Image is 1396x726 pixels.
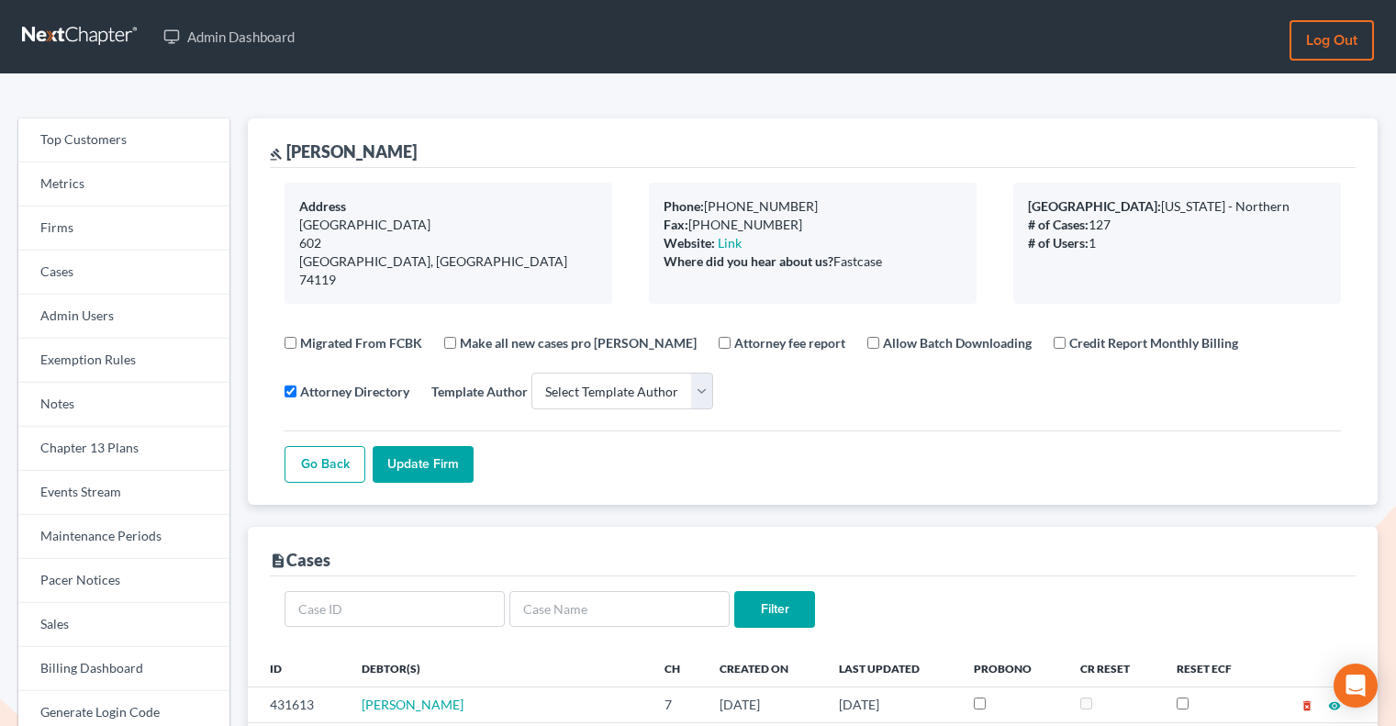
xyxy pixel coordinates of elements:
input: Case Name [509,591,730,628]
b: Address [299,198,346,214]
b: # of Cases: [1028,217,1089,232]
td: 431613 [248,687,347,722]
label: Attorney Directory [300,382,409,401]
a: Admin Users [18,295,229,339]
a: Sales [18,603,229,647]
th: Last Updated [824,650,959,687]
label: Template Author [431,382,528,401]
a: Cases [18,251,229,295]
b: Where did you hear about us? [664,253,833,269]
a: Billing Dashboard [18,647,229,691]
a: visibility [1328,697,1341,712]
a: Top Customers [18,118,229,162]
a: Metrics [18,162,229,207]
a: Go Back [285,446,365,483]
td: [DATE] [705,687,825,722]
b: # of Users: [1028,235,1089,251]
input: Case ID [285,591,505,628]
b: Fax: [664,217,688,232]
label: Allow Batch Downloading [883,333,1032,352]
a: Events Stream [18,471,229,515]
th: Created On [705,650,825,687]
a: Admin Dashboard [154,20,304,53]
i: description [270,553,286,569]
div: Cases [270,549,330,571]
div: Open Intercom Messenger [1334,664,1378,708]
input: Filter [734,591,815,628]
a: Pacer Notices [18,559,229,603]
div: 127 [1028,216,1326,234]
div: [PERSON_NAME] [270,140,417,162]
i: visibility [1328,699,1341,712]
th: ID [248,650,347,687]
i: gavel [270,148,283,161]
a: delete_forever [1301,697,1313,712]
a: [PERSON_NAME] [362,697,463,712]
div: [PHONE_NUMBER] [664,197,962,216]
th: Ch [650,650,705,687]
th: Debtor(s) [347,650,650,687]
a: Link [718,235,742,251]
a: Chapter 13 Plans [18,427,229,471]
div: 602 [299,234,597,252]
th: CR Reset [1066,650,1162,687]
label: Make all new cases pro [PERSON_NAME] [460,333,697,352]
div: [GEOGRAPHIC_DATA] [299,216,597,234]
b: [GEOGRAPHIC_DATA]: [1028,198,1161,214]
div: Fastcase [664,252,962,271]
a: Firms [18,207,229,251]
td: [DATE] [824,687,959,722]
th: Reset ECF [1162,650,1265,687]
label: Attorney fee report [734,333,845,352]
td: 7 [650,687,705,722]
i: delete_forever [1301,699,1313,712]
th: ProBono [959,650,1066,687]
div: [GEOGRAPHIC_DATA], [GEOGRAPHIC_DATA] 74119 [299,252,597,289]
div: [PHONE_NUMBER] [664,216,962,234]
label: Credit Report Monthly Billing [1069,333,1238,352]
div: 1 [1028,234,1326,252]
input: Update Firm [373,446,474,483]
b: Phone: [664,198,704,214]
a: Log out [1290,20,1374,61]
a: Notes [18,383,229,427]
label: Migrated From FCBK [300,333,422,352]
a: Maintenance Periods [18,515,229,559]
div: [US_STATE] - Northern [1028,197,1326,216]
a: Exemption Rules [18,339,229,383]
b: Website: [664,235,715,251]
